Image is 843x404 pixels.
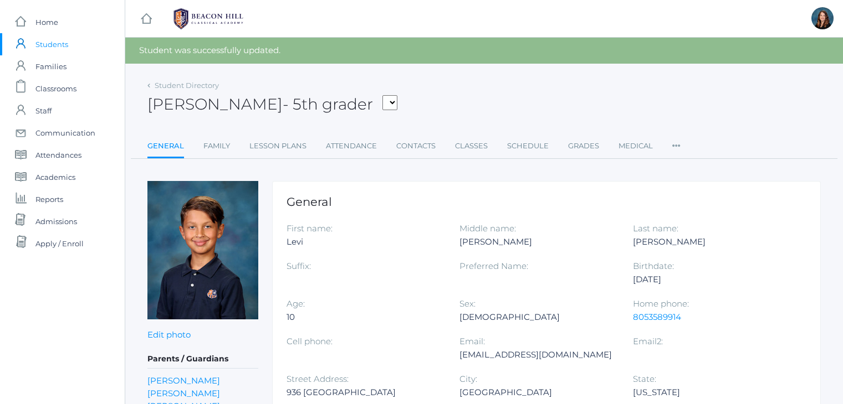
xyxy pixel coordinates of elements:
span: Families [35,55,67,77]
a: Medical [619,135,653,157]
h2: [PERSON_NAME] [147,96,397,113]
label: State: [633,374,656,384]
label: Preferred Name: [459,261,528,271]
a: General [147,135,184,159]
label: Sex: [459,298,476,309]
a: Contacts [396,135,436,157]
a: Lesson Plans [249,135,306,157]
label: Email2: [633,336,663,346]
div: [US_STATE] [633,386,789,399]
a: Student Directory [155,81,219,90]
label: Middle name: [459,223,516,234]
span: Students [35,33,68,55]
span: Reports [35,188,63,210]
div: [EMAIL_ADDRESS][DOMAIN_NAME] [459,348,616,361]
label: Email: [459,336,485,346]
div: 10 [287,310,443,324]
a: 8053589914 [633,312,681,322]
img: Levi Dailey-Langin [147,181,258,319]
span: Staff [35,100,52,122]
span: Attendances [35,144,81,166]
label: Age: [287,298,305,309]
a: Schedule [507,135,549,157]
span: Communication [35,122,95,144]
label: Street Address: [287,374,349,384]
label: City: [459,374,477,384]
div: [GEOGRAPHIC_DATA] [459,386,616,399]
div: Heather Mangimelli [811,7,834,29]
a: [PERSON_NAME] [147,387,220,400]
label: Suffix: [287,261,311,271]
span: Home [35,11,58,33]
span: Academics [35,166,75,188]
span: Classrooms [35,77,76,100]
a: Family [203,135,230,157]
label: Cell phone: [287,336,333,346]
img: BHCALogos-05-308ed15e86a5a0abce9b8dd61676a3503ac9727e845dece92d48e8588c001991.png [167,5,250,33]
div: 936 [GEOGRAPHIC_DATA] [287,386,443,399]
div: [PERSON_NAME] [459,235,616,248]
a: [PERSON_NAME] [147,374,220,387]
a: Attendance [326,135,377,157]
h5: Parents / Guardians [147,350,258,369]
div: Student was successfully updated. [125,38,843,64]
div: Levi [287,235,443,248]
a: Edit photo [147,329,191,340]
label: Birthdate: [633,261,674,271]
label: Home phone: [633,298,689,309]
span: - 5th grader [283,95,373,113]
span: Admissions [35,210,77,232]
h1: General [287,195,806,208]
label: Last name: [633,223,678,234]
label: First name: [287,223,333,234]
div: [PERSON_NAME] [633,235,789,248]
div: [DEMOGRAPHIC_DATA] [459,310,616,324]
a: Classes [455,135,488,157]
span: Apply / Enroll [35,232,84,255]
a: Grades [568,135,599,157]
div: [DATE] [633,273,789,286]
